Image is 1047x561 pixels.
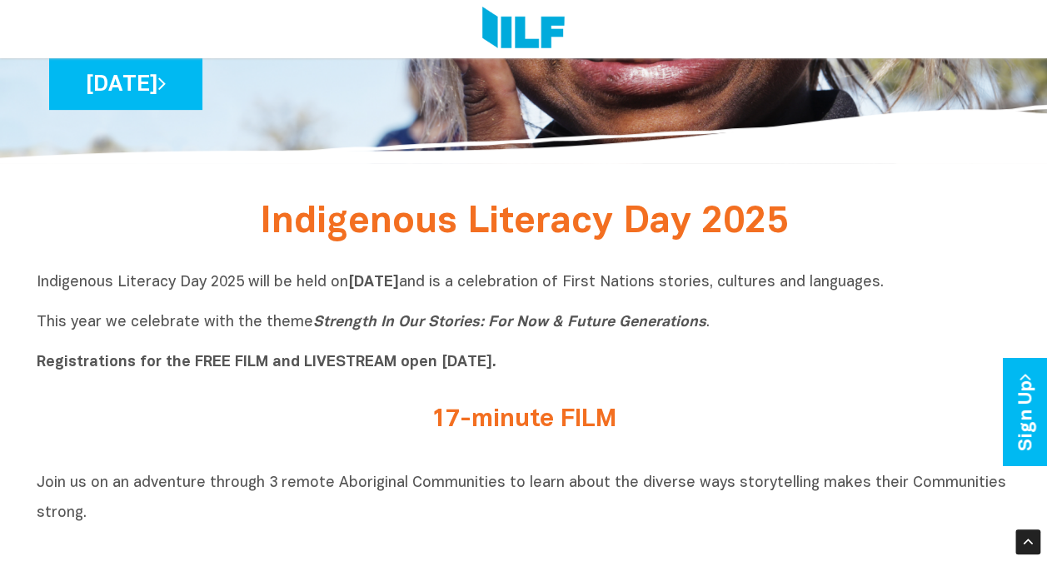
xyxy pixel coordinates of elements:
[37,476,1006,520] span: Join us on an adventure through 3 remote Aboriginal Communities to learn about the diverse ways s...
[37,355,496,370] b: Registrations for the FREE FILM and LIVESTREAM open [DATE].
[37,273,1011,373] p: Indigenous Literacy Day 2025 will be held on and is a celebration of First Nations stories, cultu...
[260,206,788,240] span: Indigenous Literacy Day 2025
[49,57,202,110] a: [DATE]
[212,406,836,434] h2: 17-minute FILM
[313,315,706,330] i: Strength In Our Stories: For Now & Future Generations
[1015,529,1040,554] div: Scroll Back to Top
[348,276,399,290] b: [DATE]
[482,7,565,52] img: Logo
